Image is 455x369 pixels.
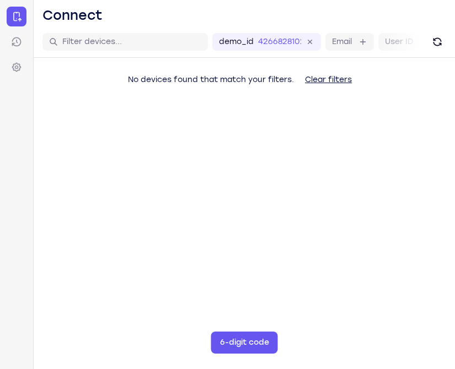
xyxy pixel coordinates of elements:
[62,36,201,47] input: Filter devices...
[429,33,446,51] button: Refresh
[7,7,26,26] a: Connect
[332,36,352,47] label: Email
[385,36,413,47] label: User ID
[211,332,278,354] button: 6-digit code
[128,75,294,84] span: No devices found that match your filters.
[42,7,103,24] h1: Connect
[296,69,361,91] button: Clear filters
[219,36,254,47] label: demo_id
[7,57,26,77] a: Settings
[7,32,26,52] a: Sessions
